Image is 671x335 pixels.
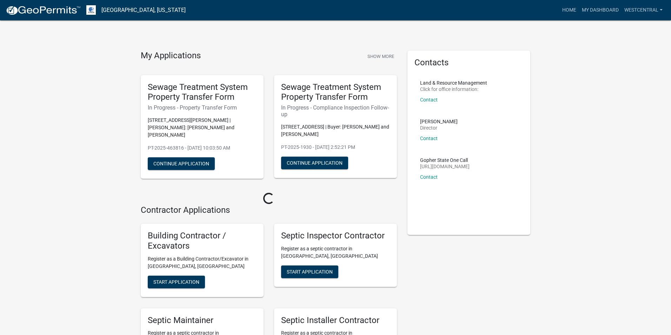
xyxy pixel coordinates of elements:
button: Show More [365,51,397,62]
h6: In Progress - Compliance Inspection Follow-up [281,104,390,118]
p: Register as a Building Contractor/Excavator in [GEOGRAPHIC_DATA], [GEOGRAPHIC_DATA] [148,255,257,270]
p: Register as a septic contractor in [GEOGRAPHIC_DATA], [GEOGRAPHIC_DATA] [281,245,390,260]
p: [STREET_ADDRESS] | Buyer: [PERSON_NAME] and [PERSON_NAME] [281,123,390,138]
a: Contact [420,174,438,180]
h5: Contacts [414,58,523,68]
p: [STREET_ADDRESS][PERSON_NAME] | [PERSON_NAME]: [PERSON_NAME] and [PERSON_NAME] [148,117,257,139]
h5: Septic Installer Contractor [281,315,390,326]
span: Start Application [287,269,333,274]
button: Continue Application [281,157,348,169]
p: Director [420,125,458,130]
p: [URL][DOMAIN_NAME] [420,164,470,169]
p: Land & Resource Management [420,80,487,85]
h6: In Progress - Property Transfer Form [148,104,257,111]
button: Start Application [281,265,338,278]
a: Home [559,4,579,17]
h5: Building Contractor / Excavators [148,231,257,251]
a: My Dashboard [579,4,622,17]
h5: Sewage Treatment System Property Transfer Form [281,82,390,103]
p: PT-2025-463816 - [DATE] 10:03:50 AM [148,144,257,152]
button: Start Application [148,276,205,288]
button: Continue Application [148,157,215,170]
a: Contact [420,136,438,141]
p: PT-2025-1930 - [DATE] 2:52:21 PM [281,144,390,151]
h4: My Applications [141,51,201,61]
img: Otter Tail County, Minnesota [86,5,96,15]
p: [PERSON_NAME] [420,119,458,124]
h4: Contractor Applications [141,205,397,215]
h5: Septic Inspector Contractor [281,231,390,241]
h5: Sewage Treatment System Property Transfer Form [148,82,257,103]
a: [GEOGRAPHIC_DATA], [US_STATE] [101,4,186,16]
a: westcentral [622,4,665,17]
h5: Septic Maintainer [148,315,257,326]
span: Start Application [153,279,199,284]
p: Gopher State One Call [420,158,470,163]
p: Click for office information: [420,87,487,92]
a: Contact [420,97,438,103]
